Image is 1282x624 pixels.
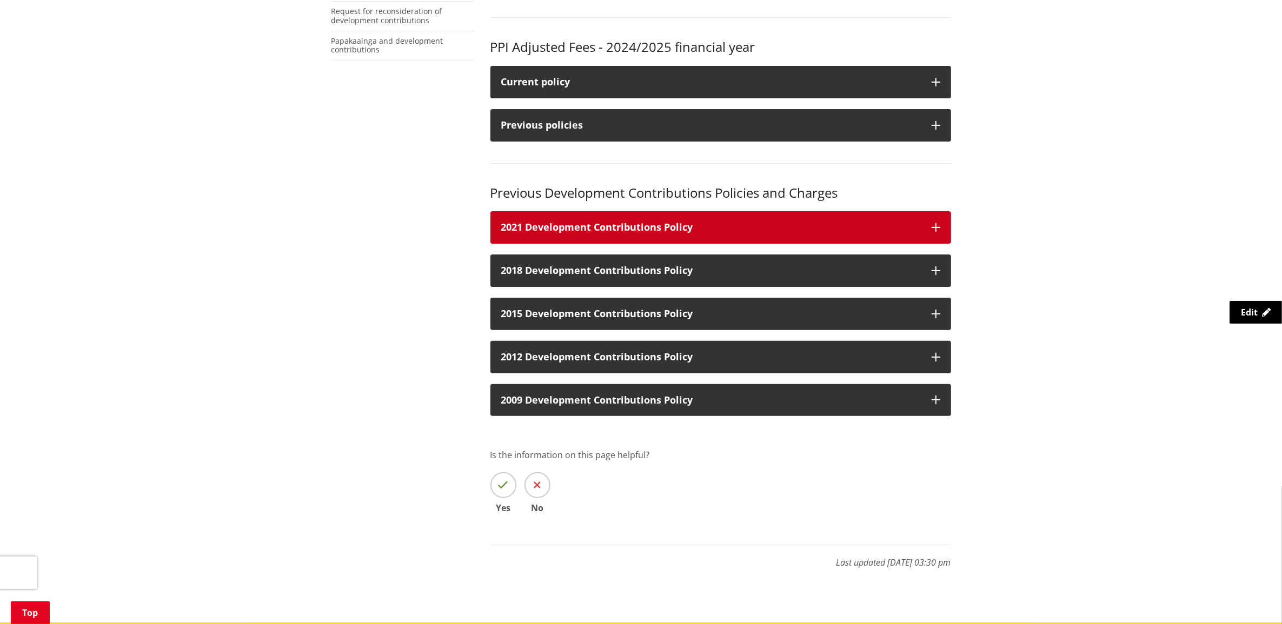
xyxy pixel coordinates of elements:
h3: 2015 Development Contributions Policy [501,308,921,319]
button: 2012 Development Contributions Policy [490,341,951,373]
button: 2015 Development Contributions Policy [490,298,951,330]
span: Yes [490,504,516,512]
button: 2018 Development Contributions Policy [490,254,951,287]
button: 2021 Development Contributions Policy [490,211,951,244]
p: Is the information on this page helpful? [490,448,951,461]
h3: 2009 Development Contributions Policy [501,395,921,406]
h3: Previous Development Contributions Policies and Charges [490,185,951,201]
h3: 2021 Development Contributions Policy [501,222,921,233]
div: Previous policies [501,120,921,131]
h3: 2012 Development Contributions Policy [501,352,921,363]
button: Previous policies [490,109,951,142]
span: Edit [1241,306,1258,318]
h3: PPI Adjusted Fees - 2024/2025 financial year [490,39,951,55]
h3: 2018 Development Contributions Policy [501,265,921,276]
a: Top [11,601,50,624]
iframe: Messenger Launcher [1232,579,1271,618]
button: 2009 Development Contributions Policy [490,384,951,417]
button: Current policy [490,66,951,98]
a: Request for reconsideration of development contributions [331,6,442,25]
div: Current policy [501,77,921,88]
span: No [524,504,550,512]
a: Papakaainga and development contributions [331,36,443,55]
a: Edit [1230,301,1282,324]
p: Last updated [DATE] 03:30 pm [490,545,951,569]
